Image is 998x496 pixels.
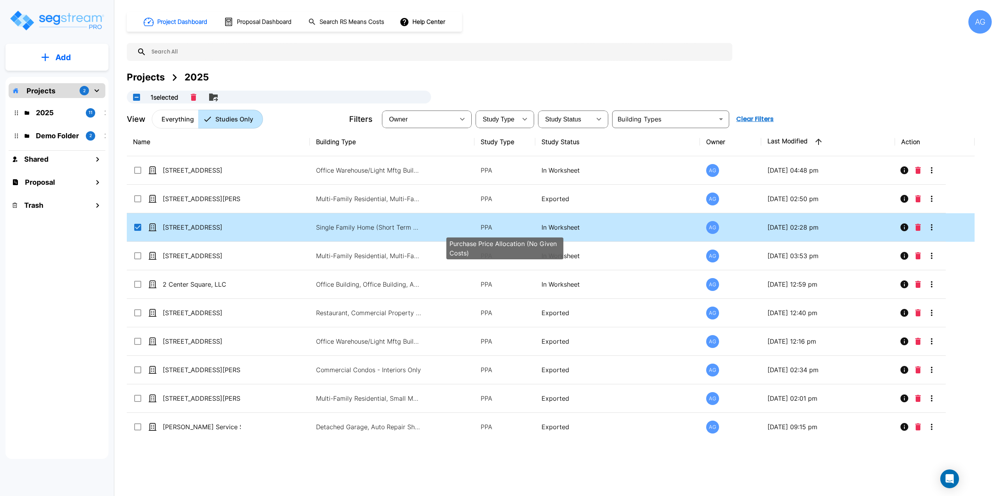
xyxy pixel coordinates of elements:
[163,422,241,432] p: [PERSON_NAME] Service Station
[384,108,455,130] div: Select
[614,114,714,125] input: Building Types
[127,113,146,125] p: View
[767,280,889,289] p: [DATE] 12:59 pm
[733,111,777,127] button: Clear Filters
[163,223,241,232] p: [STREET_ADDRESS]
[912,191,924,207] button: Delete
[481,280,529,289] p: PPA
[542,337,694,346] p: Exported
[912,305,924,321] button: Delete
[912,219,924,235] button: Delete
[706,193,719,205] div: AG
[349,113,373,125] p: Filters
[542,394,694,403] p: Exported
[481,308,529,318] p: PPA
[163,166,241,175] p: [STREET_ADDRESS]
[316,280,421,289] p: Office Building, Office Building, Auto Repair Shop, Commercial Property Site
[912,362,924,378] button: Delete
[140,13,211,30] button: Project Dashboard
[129,89,144,105] button: UnSelectAll
[316,251,421,260] p: Multi-Family Residential, Multi-Family Residential Site
[767,394,889,403] p: [DATE] 02:01 pm
[221,14,296,30] button: Proposal Dashboard
[706,392,719,405] div: AG
[474,128,535,156] th: Study Type
[27,86,55,96] p: Projects
[897,391,912,406] button: Info
[706,307,719,319] div: AG
[767,166,889,175] p: [DATE] 04:48 pm
[767,365,889,375] p: [DATE] 02:34 pm
[542,365,694,375] p: Exported
[767,308,889,318] p: [DATE] 12:40 pm
[897,362,912,378] button: Info
[542,422,694,432] p: Exported
[310,128,474,156] th: Building Type
[152,110,199,128] button: Everything
[924,305,939,321] button: More-Options
[89,109,92,116] p: 11
[36,130,80,141] p: Demo Folder
[767,251,889,260] p: [DATE] 03:53 pm
[897,334,912,349] button: Info
[206,89,221,105] button: Move
[542,194,694,203] p: Exported
[215,114,253,124] p: Studies Only
[924,162,939,178] button: More-Options
[151,93,178,102] p: 1 selected
[716,114,726,125] button: Open
[912,391,924,406] button: Delete
[912,248,924,264] button: Delete
[912,419,924,435] button: Delete
[924,248,939,264] button: More-Options
[706,221,719,234] div: AG
[163,365,241,375] p: [STREET_ADDRESS][PERSON_NAME]
[481,194,529,203] p: PPA
[146,43,728,61] input: Search All
[897,277,912,292] button: Info
[305,14,389,30] button: Search RS Means Costs
[897,248,912,264] button: Info
[767,422,889,432] p: [DATE] 09:15 pm
[897,219,912,235] button: Info
[897,419,912,435] button: Info
[163,194,241,203] p: [STREET_ADDRESS][PERSON_NAME]
[163,337,241,346] p: [STREET_ADDRESS]
[477,108,517,130] div: Select
[481,394,529,403] p: PPA
[89,132,92,139] p: 2
[316,166,421,175] p: Office Warehouse/Light Mftg Building, Commercial Property Site
[481,422,529,432] p: PPA
[924,191,939,207] button: More-Options
[895,128,974,156] th: Action
[912,334,924,349] button: Delete
[924,419,939,435] button: More-Options
[83,87,86,94] p: 2
[163,280,241,289] p: 2 Center Square, LLC
[535,128,700,156] th: Study Status
[706,335,719,348] div: AG
[767,223,889,232] p: [DATE] 02:28 pm
[545,116,581,123] span: Study Status
[36,107,80,118] p: 2025
[163,394,241,403] p: [STREET_ADDRESS][PERSON_NAME]
[152,110,263,128] div: Platform
[897,162,912,178] button: Info
[542,166,694,175] p: In Worksheet
[188,91,199,104] button: Delete
[24,154,48,164] h1: Shared
[316,308,421,318] p: Restaurant, Commercial Property Site
[897,191,912,207] button: Info
[940,469,959,488] div: Open Intercom Messenger
[316,365,421,375] p: Commercial Condos - Interiors Only
[706,278,719,291] div: AG
[924,362,939,378] button: More-Options
[198,110,263,128] button: Studies Only
[24,200,43,211] h1: Trash
[316,337,421,346] p: Office Warehouse/Light Mftg Building, Commercial Property Site
[706,364,719,376] div: AG
[706,250,719,262] div: AG
[481,365,529,375] p: PPA
[924,277,939,292] button: More-Options
[449,239,560,258] p: Purchase Price Allocation (No Given Costs)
